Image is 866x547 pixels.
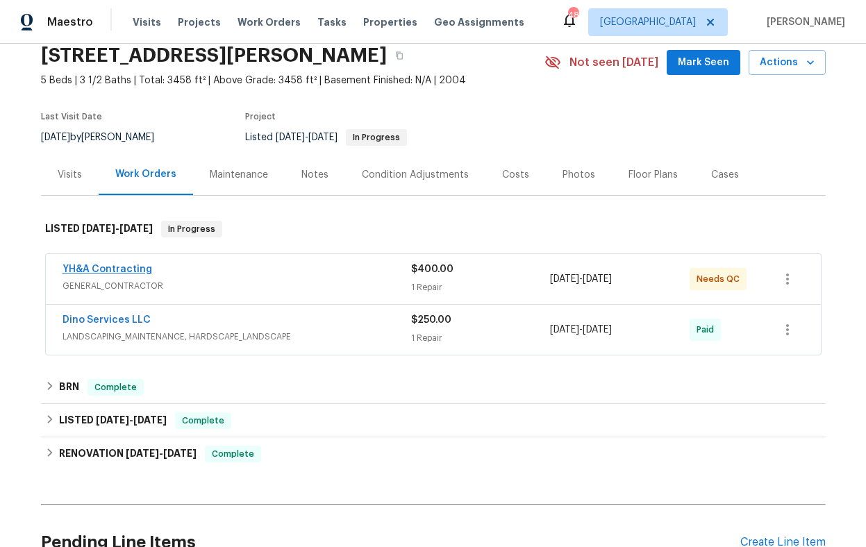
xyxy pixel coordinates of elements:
div: Notes [301,168,328,182]
span: [PERSON_NAME] [761,15,845,29]
span: [DATE] [550,274,579,284]
a: YH&A Contracting [63,264,152,274]
h6: LISTED [45,221,153,237]
span: [DATE] [583,325,612,335]
span: Properties [363,15,417,29]
span: Visits [133,15,161,29]
h6: LISTED [59,412,167,429]
span: Complete [89,380,142,394]
span: Last Visit Date [41,112,102,121]
h2: [STREET_ADDRESS][PERSON_NAME] [41,49,387,62]
button: Copy Address [387,43,412,68]
div: BRN Complete [41,371,826,404]
span: [DATE] [163,448,197,458]
span: [DATE] [583,274,612,284]
span: $250.00 [411,315,451,325]
div: 1 Repair [411,331,551,345]
span: [DATE] [126,448,159,458]
span: Not seen [DATE] [569,56,658,69]
span: Maestro [47,15,93,29]
span: [DATE] [550,325,579,335]
button: Mark Seen [667,50,740,76]
span: GENERAL_CONTRACTOR [63,279,411,293]
button: Actions [749,50,826,76]
span: Listed [245,133,407,142]
span: Geo Assignments [434,15,524,29]
span: Tasks [317,17,347,27]
span: [DATE] [82,224,115,233]
div: RENOVATION [DATE]-[DATE]Complete [41,437,826,471]
div: LISTED [DATE]-[DATE]Complete [41,404,826,437]
div: Photos [563,168,595,182]
span: In Progress [347,133,406,142]
span: - [550,323,612,337]
h6: RENOVATION [59,446,197,462]
span: $400.00 [411,264,453,274]
span: Complete [206,447,260,461]
span: [DATE] [308,133,338,142]
span: - [96,415,167,425]
div: Costs [502,168,529,182]
h6: BRN [59,379,79,396]
div: Visits [58,168,82,182]
span: [DATE] [133,415,167,425]
div: Cases [711,168,739,182]
span: - [276,133,338,142]
div: Work Orders [115,167,176,181]
span: Actions [760,54,815,71]
div: 1 Repair [411,280,551,294]
span: Paid [697,323,719,337]
a: Dino Services LLC [63,315,151,325]
span: Needs QC [697,272,745,286]
div: Maintenance [210,168,268,182]
span: Project [245,112,276,121]
div: 48 [568,8,578,22]
div: Floor Plans [628,168,678,182]
div: LISTED [DATE]-[DATE]In Progress [41,207,826,251]
span: In Progress [163,222,221,236]
span: Mark Seen [678,54,729,71]
span: [DATE] [119,224,153,233]
span: - [126,448,197,458]
span: 5 Beds | 3 1/2 Baths | Total: 3458 ft² | Above Grade: 3458 ft² | Basement Finished: N/A | 2004 [41,74,544,87]
span: [DATE] [96,415,129,425]
span: [DATE] [276,133,305,142]
span: [DATE] [41,133,70,142]
span: Complete [176,414,230,428]
span: Projects [178,15,221,29]
span: [GEOGRAPHIC_DATA] [600,15,696,29]
span: - [550,272,612,286]
div: by [PERSON_NAME] [41,129,171,146]
span: - [82,224,153,233]
span: Work Orders [238,15,301,29]
span: LANDSCAPING_MAINTENANCE, HARDSCAPE_LANDSCAPE [63,330,411,344]
div: Condition Adjustments [362,168,469,182]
